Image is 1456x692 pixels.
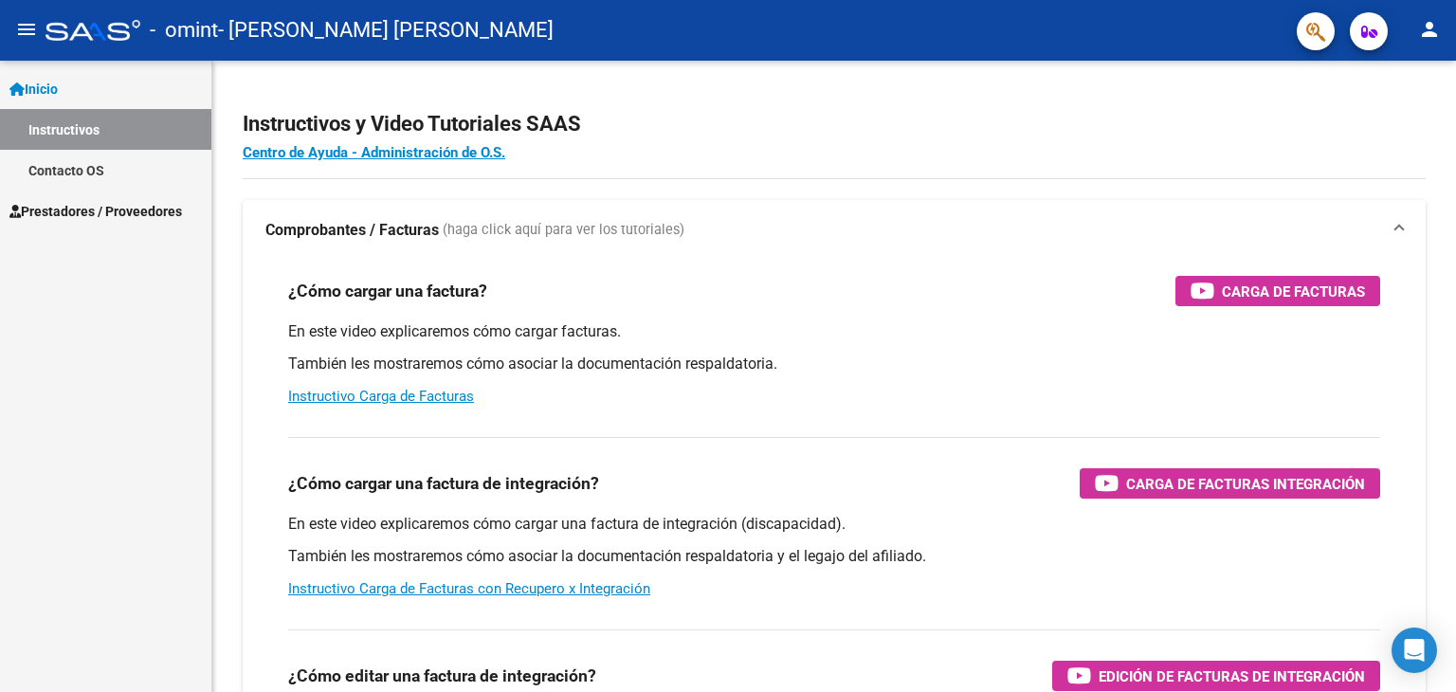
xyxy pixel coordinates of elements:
[1080,468,1380,499] button: Carga de Facturas Integración
[288,321,1380,342] p: En este video explicaremos cómo cargar facturas.
[288,580,650,597] a: Instructivo Carga de Facturas con Recupero x Integración
[288,388,474,405] a: Instructivo Carga de Facturas
[1175,276,1380,306] button: Carga de Facturas
[1418,18,1441,41] mat-icon: person
[288,546,1380,567] p: También les mostraremos cómo asociar la documentación respaldatoria y el legajo del afiliado.
[1222,280,1365,303] span: Carga de Facturas
[443,220,684,241] span: (haga click aquí para ver los tutoriales)
[288,663,596,689] h3: ¿Cómo editar una factura de integración?
[265,220,439,241] strong: Comprobantes / Facturas
[1099,665,1365,688] span: Edición de Facturas de integración
[150,9,218,51] span: - omint
[243,200,1426,261] mat-expansion-panel-header: Comprobantes / Facturas (haga click aquí para ver los tutoriales)
[9,201,182,222] span: Prestadores / Proveedores
[218,9,554,51] span: - [PERSON_NAME] [PERSON_NAME]
[288,354,1380,374] p: También les mostraremos cómo asociar la documentación respaldatoria.
[288,470,599,497] h3: ¿Cómo cargar una factura de integración?
[15,18,38,41] mat-icon: menu
[288,514,1380,535] p: En este video explicaremos cómo cargar una factura de integración (discapacidad).
[288,278,487,304] h3: ¿Cómo cargar una factura?
[1392,628,1437,673] div: Open Intercom Messenger
[1126,472,1365,496] span: Carga de Facturas Integración
[243,106,1426,142] h2: Instructivos y Video Tutoriales SAAS
[1052,661,1380,691] button: Edición de Facturas de integración
[243,144,505,161] a: Centro de Ayuda - Administración de O.S.
[9,79,58,100] span: Inicio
